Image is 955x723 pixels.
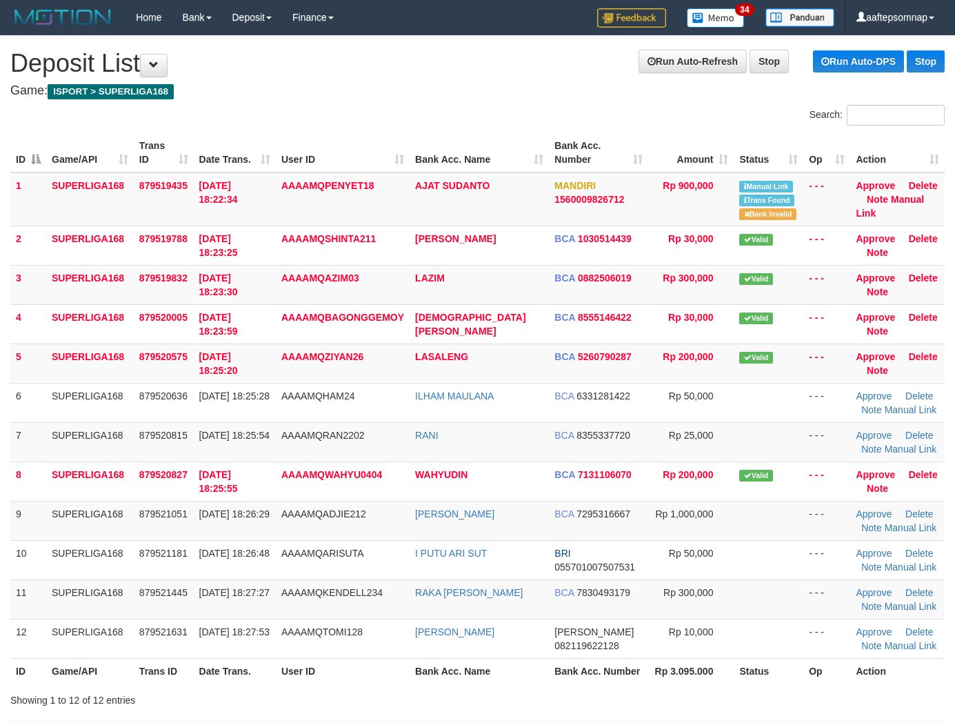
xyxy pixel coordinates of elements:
span: [DATE] 18:22:34 [199,180,238,205]
span: Copy 7295316667 to clipboard [576,508,630,519]
a: [PERSON_NAME] [415,626,494,637]
td: - - - [803,462,850,501]
a: Delete [905,626,933,637]
a: LAZIM [415,273,445,284]
a: Approve [856,469,895,480]
a: Delete [909,469,938,480]
span: Rp 10,000 [669,626,714,637]
span: 879521631 [139,626,188,637]
td: - - - [803,422,850,462]
span: AAAAMQADJIE212 [281,508,366,519]
span: 879520575 [139,351,188,362]
span: Copy 1560009826712 to clipboard [554,194,624,205]
a: AJAT SUDANTO [415,180,490,191]
span: Manually Linked [739,181,792,192]
img: panduan.png [765,8,834,27]
span: Similar transaction found [739,195,794,206]
td: - - - [803,501,850,540]
td: SUPERLIGA168 [46,422,134,462]
th: Amount: activate to sort column ascending [648,133,734,172]
a: Approve [856,351,895,362]
span: Copy 0882506019 to clipboard [578,273,632,284]
a: Note [861,522,882,533]
span: Rp 50,000 [669,548,714,559]
span: [DATE] 18:25:54 [199,430,270,441]
td: 2 [10,226,46,265]
span: Copy 5260790287 to clipboard [578,351,632,362]
span: Copy 1030514439 to clipboard [578,233,632,244]
td: SUPERLIGA168 [46,501,134,540]
th: Status [734,658,803,684]
span: Rp 300,000 [663,587,713,598]
td: 1 [10,172,46,226]
span: 879520636 [139,390,188,402]
th: Bank Acc. Number: activate to sort column ascending [549,133,647,172]
td: SUPERLIGA168 [46,619,134,658]
span: [DATE] 18:25:28 [199,390,270,402]
span: [PERSON_NAME] [554,626,634,637]
th: Date Trans.: activate to sort column ascending [194,133,276,172]
td: - - - [803,540,850,580]
span: AAAAMQZIYAN26 [281,351,363,362]
td: 11 [10,580,46,619]
span: AAAAMQHAM24 [281,390,355,402]
td: - - - [803,265,850,304]
td: - - - [803,383,850,422]
span: [DATE] 18:27:53 [199,626,270,637]
a: Approve [856,312,895,323]
a: Note [861,601,882,612]
span: AAAAMQKENDELL234 [281,587,383,598]
span: [DATE] 18:27:27 [199,587,270,598]
span: Rp 30,000 [668,312,713,323]
td: SUPERLIGA168 [46,172,134,226]
span: Valid transaction [739,234,772,246]
span: [DATE] 18:23:59 [199,312,238,337]
span: Copy 055701007507531 to clipboard [554,562,635,573]
a: [DEMOGRAPHIC_DATA][PERSON_NAME] [415,312,525,337]
span: AAAAMQTOMI128 [281,626,363,637]
span: [DATE] 18:23:25 [199,233,238,258]
span: Rp 30,000 [668,233,713,244]
th: Bank Acc. Number [549,658,647,684]
span: AAAAMQSHINTA211 [281,233,376,244]
a: Note [861,444,882,455]
a: Delete [909,180,938,191]
td: 4 [10,304,46,344]
a: Approve [856,233,895,244]
a: Approve [856,548,892,559]
td: 9 [10,501,46,540]
span: Copy 7830493179 to clipboard [576,587,630,598]
a: RAKA [PERSON_NAME] [415,587,523,598]
a: Note [867,326,888,337]
a: RANI [415,430,438,441]
td: SUPERLIGA168 [46,226,134,265]
span: [DATE] 18:25:55 [199,469,238,494]
span: Copy 6331281422 to clipboard [576,390,630,402]
span: BCA [554,312,575,323]
span: 879520815 [139,430,188,441]
img: MOTION_logo.png [10,7,115,28]
a: Manual Link [885,522,937,533]
a: Note [861,562,882,573]
span: Rp 1,000,000 [655,508,713,519]
span: [DATE] 18:26:48 [199,548,270,559]
span: Valid transaction [739,352,772,364]
span: 879519435 [139,180,188,191]
span: AAAAMQPENYET18 [281,180,374,191]
a: Manual Link [885,404,937,415]
td: SUPERLIGA168 [46,383,134,422]
a: WAHYUDIN [415,469,468,480]
span: Rp 900,000 [663,180,713,191]
th: Game/API: activate to sort column ascending [46,133,134,172]
a: [PERSON_NAME] [415,233,496,244]
a: Stop [907,50,945,72]
td: - - - [803,172,850,226]
span: 879521181 [139,548,188,559]
span: 879519788 [139,233,188,244]
span: 879520005 [139,312,188,323]
span: BCA [554,508,574,519]
a: Note [867,194,888,205]
span: Valid transaction [739,313,772,324]
th: Action: activate to sort column ascending [850,133,945,172]
a: Note [867,365,888,376]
